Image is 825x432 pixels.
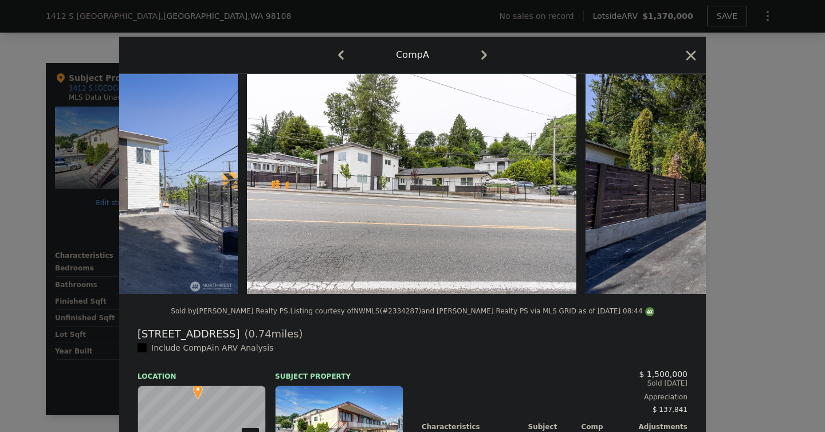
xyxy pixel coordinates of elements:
span: ( miles) [239,326,302,342]
div: Sold by [PERSON_NAME] Realty PS . [171,307,290,315]
div: Characteristics [422,422,528,431]
img: Property Img [247,74,576,294]
div: Adjustments [634,422,687,431]
div: Comp [581,422,634,431]
div: Listing courtesy of NWMLS (#2334287) and [PERSON_NAME] Realty PS via MLS GRID as of [DATE] 08:44 [290,307,654,315]
img: NWMLS Logo [645,307,654,316]
div: Subject Property [275,363,403,381]
div: • [190,384,197,391]
div: Subject [528,422,582,431]
span: $ 1,500,000 [639,370,687,379]
span: • [190,380,206,398]
div: [STREET_ADDRESS] [137,326,239,342]
span: Include Comp A in ARV Analysis [147,343,278,352]
span: Sold [DATE] [422,379,687,388]
span: $ 137,841 [653,406,687,414]
span: 0.74 [249,328,272,340]
div: Appreciation [422,392,687,402]
div: Comp A [396,48,429,62]
div: Location [137,363,266,381]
